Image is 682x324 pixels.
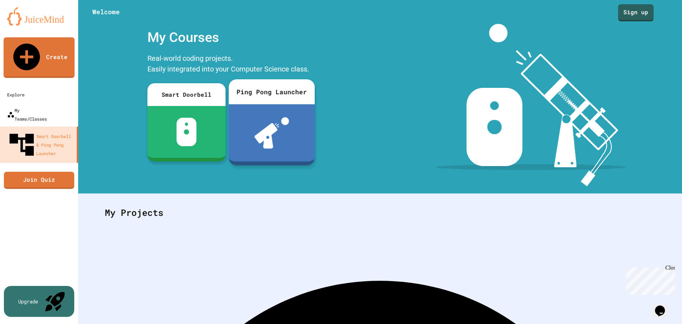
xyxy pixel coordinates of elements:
[18,298,38,305] div: Upgrade
[623,265,675,295] iframe: chat widget
[147,83,226,106] div: Smart Doorbell
[436,24,626,186] img: banner-image-my-projects.png
[7,7,71,26] img: logo-orange.svg
[652,296,675,317] iframe: chat widget
[7,130,74,159] div: Smart Doorbell & Ping Pong Launcher
[4,37,75,78] a: Create
[98,199,662,227] div: My Projects
[7,106,47,123] div: My Teams/Classes
[229,79,315,104] div: Ping Pong Launcher
[144,24,314,51] div: My Courses
[177,118,197,146] img: sdb-white.svg
[7,90,25,99] div: Explore
[3,3,49,45] div: Chat with us now!Close
[4,172,74,189] a: Join Quiz
[618,4,654,21] a: Sign up
[144,51,314,78] div: Real-world coding projects. Easily integrated into your Computer Science class.
[254,117,289,149] img: ppl-with-ball.png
